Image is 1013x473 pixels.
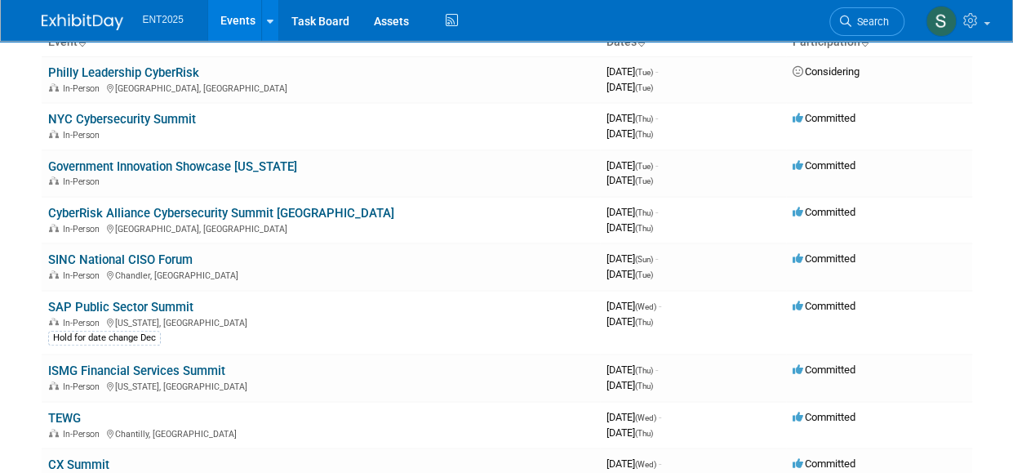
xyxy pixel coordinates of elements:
[48,364,225,378] a: ISMG Financial Services Summit
[829,7,904,36] a: Search
[48,65,199,80] a: Philly Leadership CyberRisk
[49,318,59,326] img: In-Person Event
[793,457,855,470] span: Committed
[655,364,658,376] span: -
[606,457,661,470] span: [DATE]
[48,457,109,472] a: CX Summit
[926,6,957,37] img: Stephanie Silva
[635,270,653,279] span: (Tue)
[635,318,653,327] span: (Thu)
[635,224,653,233] span: (Thu)
[606,159,658,172] span: [DATE]
[63,382,104,392] span: In-Person
[49,83,59,91] img: In-Person Event
[78,35,86,48] a: Sort by Event Name
[635,255,653,264] span: (Sun)
[63,83,104,94] span: In-Person
[635,302,656,311] span: (Wed)
[143,14,184,25] span: ENT2025
[63,130,104,141] span: In-Person
[49,382,59,390] img: In-Person Event
[48,331,161,346] div: Hold for date change Dec
[635,130,653,139] span: (Thu)
[42,14,123,30] img: ExhibitDay
[793,206,855,218] span: Committed
[606,65,658,78] span: [DATE]
[655,112,658,124] span: -
[659,411,661,423] span: -
[793,364,855,376] span: Committed
[606,379,653,391] span: [DATE]
[63,270,104,281] span: In-Person
[635,176,653,185] span: (Tue)
[606,364,658,376] span: [DATE]
[48,206,394,221] a: CyberRisk Alliance Cybersecurity Summit [GEOGRAPHIC_DATA]
[635,413,656,422] span: (Wed)
[635,114,653,123] span: (Thu)
[42,29,600,56] th: Event
[860,35,869,48] a: Sort by Participation Type
[606,206,658,218] span: [DATE]
[635,83,653,92] span: (Tue)
[49,270,59,279] img: In-Person Event
[637,35,645,48] a: Sort by Start Date
[606,127,653,140] span: [DATE]
[49,429,59,437] img: In-Person Event
[48,411,81,426] a: TEWG
[48,221,593,234] div: [GEOGRAPHIC_DATA], [GEOGRAPHIC_DATA]
[606,221,653,234] span: [DATE]
[63,429,104,440] span: In-Person
[655,206,658,218] span: -
[851,16,889,28] span: Search
[635,366,653,375] span: (Thu)
[606,252,658,265] span: [DATE]
[793,65,860,78] span: Considering
[48,379,593,392] div: [US_STATE], [GEOGRAPHIC_DATA]
[606,411,661,423] span: [DATE]
[793,411,855,423] span: Committed
[793,159,855,172] span: Committed
[49,224,59,232] img: In-Person Event
[606,174,653,186] span: [DATE]
[635,460,656,469] span: (Wed)
[793,252,855,265] span: Committed
[63,176,104,187] span: In-Person
[659,300,661,312] span: -
[606,81,653,93] span: [DATE]
[793,300,855,312] span: Committed
[655,65,658,78] span: -
[48,426,593,440] div: Chantilly, [GEOGRAPHIC_DATA]
[655,159,658,172] span: -
[786,29,972,56] th: Participation
[49,130,59,138] img: In-Person Event
[48,268,593,281] div: Chandler, [GEOGRAPHIC_DATA]
[635,68,653,77] span: (Tue)
[793,112,855,124] span: Committed
[606,268,653,280] span: [DATE]
[606,315,653,328] span: [DATE]
[635,208,653,217] span: (Thu)
[48,81,593,94] div: [GEOGRAPHIC_DATA], [GEOGRAPHIC_DATA]
[63,318,104,328] span: In-Person
[606,426,653,439] span: [DATE]
[49,176,59,185] img: In-Person Event
[48,159,297,174] a: Government Innovation Showcase [US_STATE]
[606,112,658,124] span: [DATE]
[655,252,658,265] span: -
[659,457,661,470] span: -
[635,429,653,438] span: (Thu)
[48,252,193,267] a: SINC National CISO Forum
[600,29,786,56] th: Dates
[48,112,196,127] a: NYC Cybersecurity Summit
[48,300,193,315] a: SAP Public Sector Summit
[606,300,661,312] span: [DATE]
[48,315,593,328] div: [US_STATE], [GEOGRAPHIC_DATA]
[635,382,653,390] span: (Thu)
[635,162,653,171] span: (Tue)
[63,224,104,234] span: In-Person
